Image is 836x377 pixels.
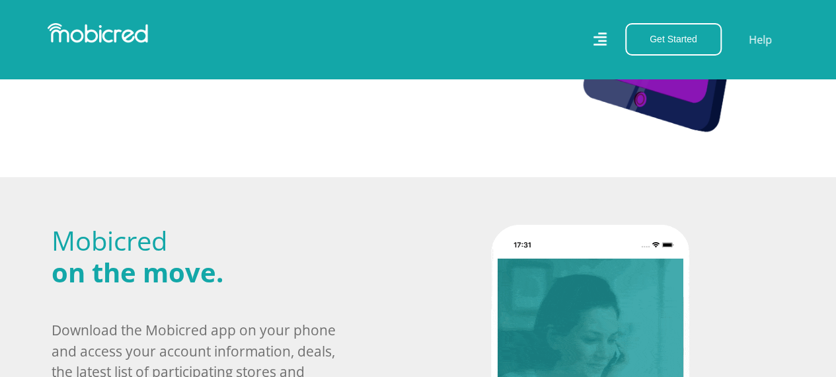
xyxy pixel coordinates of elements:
[48,23,148,43] img: Mobicred
[52,254,223,290] span: on the move.
[52,225,346,288] h2: Mobicred
[625,23,722,56] button: Get Started
[748,31,773,48] a: Help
